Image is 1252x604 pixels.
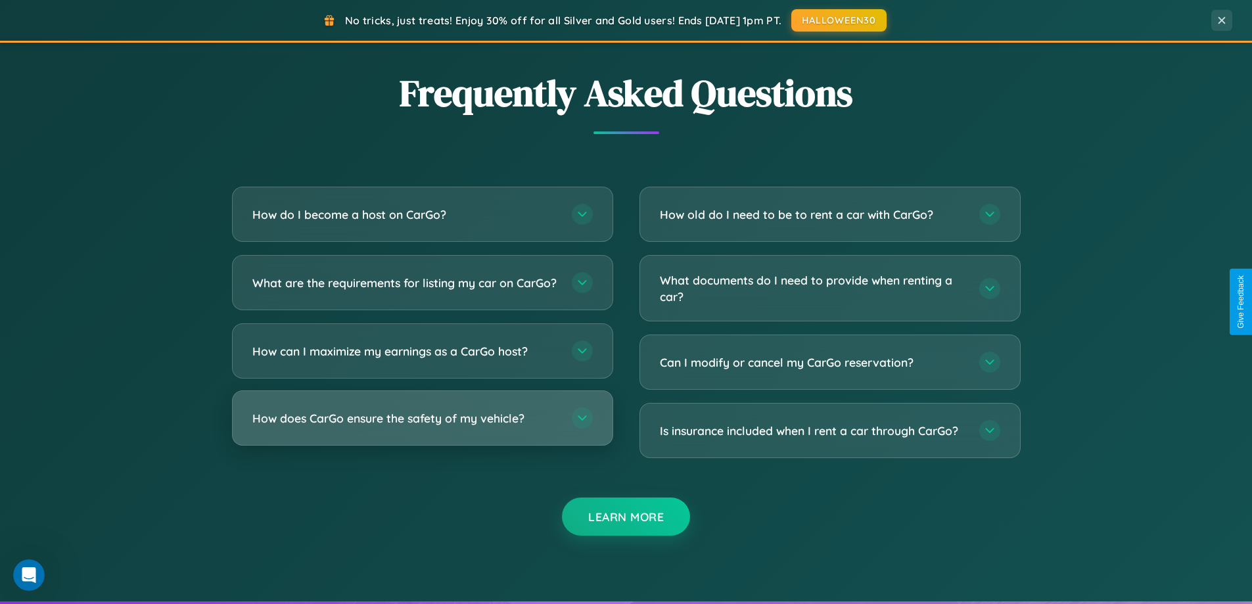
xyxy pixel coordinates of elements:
h3: Can I modify or cancel my CarGo reservation? [660,354,966,371]
h3: What documents do I need to provide when renting a car? [660,272,966,304]
h3: What are the requirements for listing my car on CarGo? [252,275,559,291]
h3: How old do I need to be to rent a car with CarGo? [660,206,966,223]
span: No tricks, just treats! Enjoy 30% off for all Silver and Gold users! Ends [DATE] 1pm PT. [345,14,781,27]
div: Give Feedback [1236,275,1245,329]
h3: How do I become a host on CarGo? [252,206,559,223]
h3: How can I maximize my earnings as a CarGo host? [252,343,559,360]
button: HALLOWEEN30 [791,9,887,32]
iframe: Intercom live chat [13,559,45,591]
h2: Frequently Asked Questions [232,68,1021,118]
button: Learn More [562,498,690,536]
h3: Is insurance included when I rent a car through CarGo? [660,423,966,439]
h3: How does CarGo ensure the safety of my vehicle? [252,410,559,427]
